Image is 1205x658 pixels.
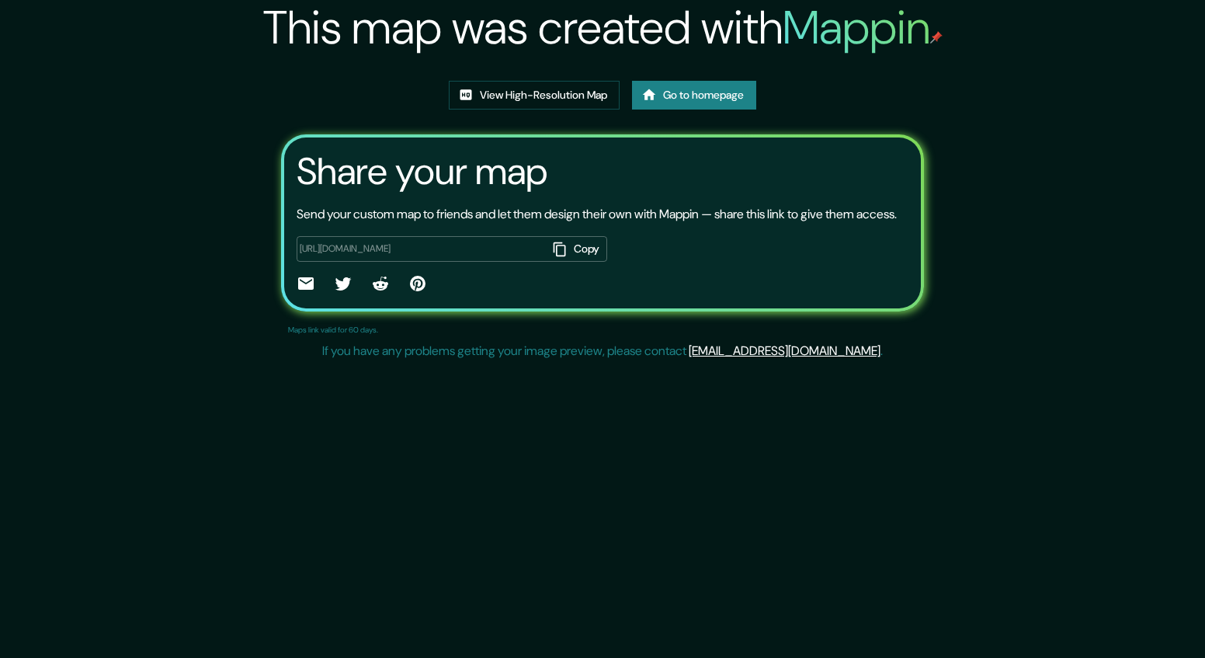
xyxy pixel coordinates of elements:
a: Go to homepage [632,81,756,110]
p: Send your custom map to friends and let them design their own with Mappin — share this link to gi... [297,205,897,224]
p: If you have any problems getting your image preview, please contact . [322,342,883,360]
p: Maps link valid for 60 days. [288,324,378,336]
img: mappin-pin [930,31,943,44]
a: View High-Resolution Map [449,81,620,110]
button: Copy [547,236,607,262]
h3: Share your map [297,150,547,193]
a: [EMAIL_ADDRESS][DOMAIN_NAME] [689,343,880,359]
